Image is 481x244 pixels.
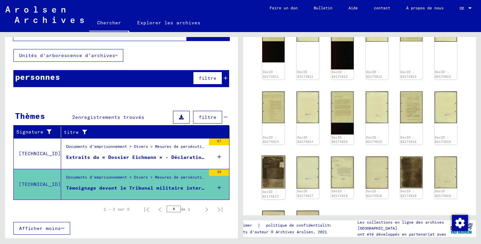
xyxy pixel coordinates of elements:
[266,223,332,228] font: politique de confidentialité
[19,151,61,157] font: [TECHNICAL_ID]
[258,222,261,228] font: |
[400,91,423,123] img: 001.jpg
[366,70,382,78] a: DocID : 82174812
[15,72,60,82] font: personnes
[261,222,340,229] a: politique de confidentialité
[217,170,221,174] font: 28
[193,72,222,84] button: filtre
[213,203,227,216] button: Dernière page
[449,220,474,237] img: yv_logo.png
[332,136,348,144] a: DocID : 82174815
[262,156,285,189] img: 001.jpg
[366,157,388,188] img: 002.jpg
[331,91,353,135] img: 001.jpg
[400,157,423,188] img: 001.jpg
[262,91,285,123] img: 001.jpg
[153,203,167,216] button: Page précédente
[332,70,348,78] a: DocID : 82174812
[193,111,222,124] button: filtre
[104,207,129,212] font: 1 – 2 sur 2
[435,91,457,123] img: 002.jpg
[19,225,61,231] font: Afficher moins
[366,136,382,144] a: DocID : 82174815
[200,203,213,216] button: Page suivante
[19,181,61,187] font: [TECHNICAL_ID]
[263,136,279,144] a: DocID : 82174814
[331,10,353,69] img: 001.jpg
[374,5,390,10] font: contact
[233,222,258,229] a: imprimer
[400,70,417,78] a: DocID : 82174813
[400,136,417,144] a: DocID : 82174816
[129,15,208,31] a: Explorer les archives
[348,5,358,10] font: Aide
[64,127,223,138] div: titre
[233,229,327,234] font: Droits d'auteur © Archives Arolsen, 2021
[75,114,144,120] font: enregistrements trouvés
[16,129,43,135] font: Signature
[19,52,115,58] font: Unités d'arborescence d'archives
[400,189,417,198] a: DocID : 82174819
[435,157,457,188] img: 002.jpg
[297,157,319,188] img: 002.jpg
[233,223,252,228] font: imprimer
[66,154,475,160] font: Extraits du « Dossier Eichmann » - Déclaration de [PERSON_NAME] - Décrets sur l'émigration concer...
[297,189,313,198] a: DocID : 82174817
[89,15,129,32] a: Chercher
[199,114,216,120] font: filtre
[263,70,279,78] a: DocID : 82174811
[357,232,446,237] font: ont été développés en partenariat avec
[262,190,279,199] a: DocID : 82174817
[452,215,468,231] div: Modifier le consentement
[366,91,388,123] img: 002.jpg
[460,6,464,11] font: DE
[331,157,353,188] img: 001.jpg
[297,211,319,242] img: 002.jpg
[217,139,221,143] font: 67
[262,211,285,242] img: 001.jpg
[13,222,70,235] button: Afficher moins
[314,5,332,10] font: Bulletin
[140,203,153,216] button: Première page
[366,189,382,198] a: DocID : 82174818
[435,189,451,198] a: DocID : 82174819
[406,5,444,10] font: À propos de nous
[297,91,319,123] img: 002.jpg
[5,6,84,23] img: Arolsen_neg.svg
[16,127,62,138] div: Signature
[137,20,200,26] font: Explorer les archives
[181,207,190,212] font: de 1
[270,5,298,10] font: Faire un don
[332,189,348,198] a: DocID : 82174818
[297,70,313,78] a: DocID : 82174811
[64,129,79,135] font: titre
[435,136,451,144] a: DocID : 82174816
[435,70,451,78] a: DocID : 82174813
[199,75,216,81] font: filtre
[97,20,121,26] font: Chercher
[297,136,313,144] a: DocID : 82174814
[15,111,45,121] font: Thèmes
[452,215,468,231] img: Modifier le consentement
[72,114,75,120] font: 2
[13,49,123,62] button: Unités d'arborescence d'archives
[66,144,433,149] font: Documents d'emprisonnement > Divers > Mesures de persécution, notamment hors des frontières du Re...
